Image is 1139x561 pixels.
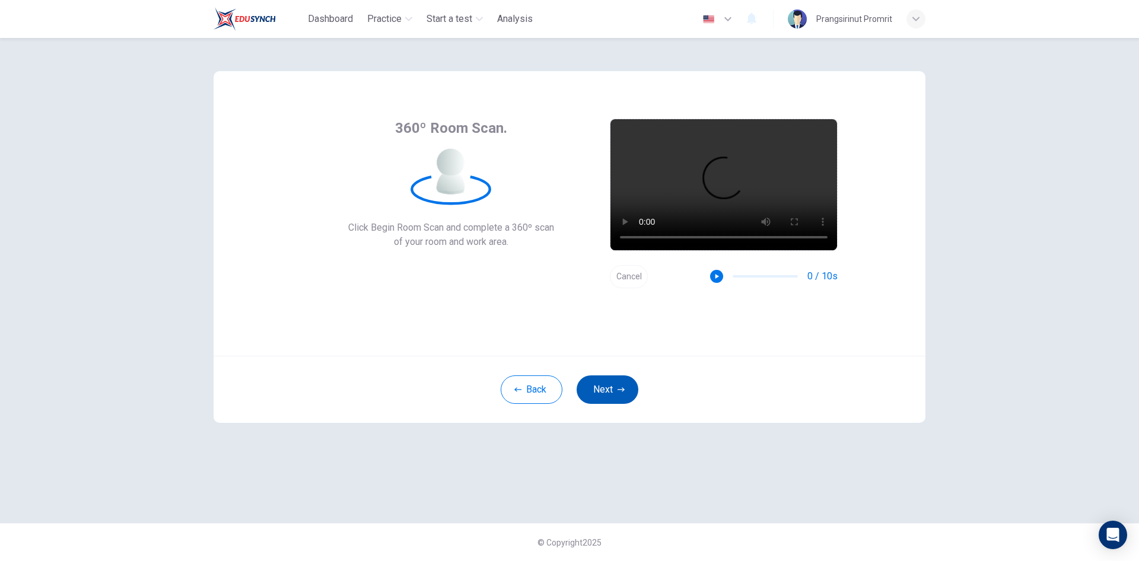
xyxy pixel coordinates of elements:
img: Profile picture [788,9,807,28]
a: Train Test logo [214,7,303,31]
button: Next [577,375,638,404]
span: Analysis [497,12,533,26]
span: of your room and work area. [348,235,554,249]
button: Practice [362,8,417,30]
button: Analysis [492,8,537,30]
span: Click Begin Room Scan and complete a 360º scan [348,221,554,235]
span: 360º Room Scan. [395,119,507,138]
span: Practice [367,12,402,26]
button: Dashboard [303,8,358,30]
div: Open Intercom Messenger [1099,521,1127,549]
span: Start a test [427,12,472,26]
button: Back [501,375,562,404]
img: en [701,15,716,24]
button: Cancel [610,265,648,288]
button: Start a test [422,8,488,30]
span: Dashboard [308,12,353,26]
span: © Copyright 2025 [537,538,602,547]
img: Train Test logo [214,7,276,31]
div: Prangsirinut Promrit [816,12,892,26]
span: 0 / 10s [807,269,838,283]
